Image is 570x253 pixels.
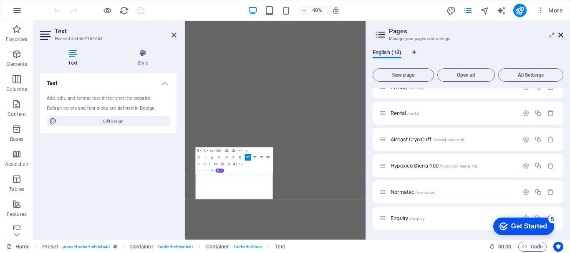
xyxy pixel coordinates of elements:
[518,242,547,252] button: Code
[433,138,465,142] span: /aircast-cryo-cuff
[202,168,208,174] button: Redo (Ctrl+Shift+Z)
[195,161,202,168] button: Unordered List
[10,136,24,143] p: Boxes
[8,111,26,118] p: Content
[237,148,243,154] button: Superscript
[245,154,251,161] button: Align Left
[388,137,518,142] div: Aircast Cryo Cuff/aircast-cryo-cuff
[55,28,177,35] h2: Text
[244,148,250,154] button: Subscript
[130,242,154,252] span: Click to select. Double-click to edit
[209,148,215,154] button: Font Size
[230,154,236,161] button: Icons
[535,110,542,117] div: Duplicate
[215,169,224,173] button: AI
[47,105,170,112] div: Default colors and font sizes are defined in Design.
[373,68,434,82] button: New page
[547,188,554,195] div: Remove
[446,6,456,15] i: Design (Ctrl+Alt+Y)
[537,6,563,15] span: More
[498,68,563,82] button: All Settings
[202,161,208,168] button: Ordered List
[215,148,222,154] button: Line Height
[535,188,542,195] div: Duplicate
[463,6,473,15] i: Pages (Ctrl+Alt+S)
[533,4,566,17] button: More
[6,86,27,93] p: Columns
[437,68,495,82] button: Open all
[553,242,563,252] button: Usercentrics
[40,73,177,88] h4: Text
[298,5,328,15] button: 40%
[388,215,518,221] div: Enquiry/enquiry
[391,189,435,195] span: Click to open page
[195,168,202,174] button: Undo (Ctrl+Z)
[232,161,237,168] button: Data Bindings
[391,163,479,169] span: Click to open page
[407,111,419,116] span: /rental
[113,244,117,249] i: This element is a customizable preset
[157,242,193,252] span: . footer-hel-content
[480,5,490,15] button: navigator
[373,49,563,65] div: Language Tabs
[42,242,285,252] nav: breadcrumb
[212,161,219,168] button: Insert Link
[237,154,243,161] button: Special Characters
[5,4,66,22] div: Get Started 5 items remaining, 0% complete
[7,211,27,218] p: Features
[391,110,419,116] span: Click to open page
[504,243,505,250] span: :
[223,154,230,161] button: Colors
[55,35,160,43] h3: Element #ed-667134662
[195,148,202,154] button: Paragraph Format
[230,148,237,154] button: Decrease Indent
[60,2,68,10] div: 5
[232,242,261,252] span: . footer-hel-box
[195,154,202,161] button: Bold (Ctrl+B)
[258,154,265,161] button: Align Right
[498,242,511,252] span: 00 00
[6,36,27,43] p: Favorites
[489,242,512,252] h6: Session time
[23,9,58,17] div: Get Started
[219,161,225,168] button: Insert Table
[513,4,527,17] button: publish
[209,168,215,174] button: Confirm (Ctrl+⏎)
[388,189,518,195] div: Normatec/normatec
[388,110,518,116] div: Rental/rental
[441,73,491,78] span: Open all
[252,154,258,161] button: Align Center
[547,162,554,169] div: Remove
[61,242,110,252] span: . preset-footer-hel-default
[119,5,129,15] button: reload
[102,5,112,15] button: Click here to leave preview mode and continue editing
[332,7,340,14] i: On resize automatically adjust zoom level to fit chosen device.
[119,6,129,15] i: Reload page
[409,216,425,221] span: /enquiry
[226,161,232,168] button: Clear Formatting
[265,154,271,161] button: Align Justify
[40,49,109,67] h4: Text
[535,136,542,143] div: Duplicate
[522,110,530,117] div: Settings
[522,136,530,143] div: Settings
[209,154,215,161] button: Underline (Ctrl+U)
[502,73,560,78] span: All Settings
[480,6,489,15] i: Navigator
[215,154,222,161] button: Strikethrough
[391,215,425,221] span: Click to open page
[547,110,554,117] div: Remove
[497,6,506,15] i: AI Writer
[415,190,435,195] span: /normatec
[522,162,530,169] div: Settings
[47,116,170,126] button: Edit design
[42,242,58,252] span: Click to select. Double-click to edit
[547,136,554,143] div: Remove
[5,161,28,168] p: Accordion
[109,49,177,67] h4: Style
[463,5,473,15] button: pages
[202,154,208,161] button: Italic (Ctrl+I)
[389,35,547,43] h3: Manage your pages and settings
[388,163,518,168] div: Hypoxico Sierra 100/hypoxico-sierra-100
[389,28,563,35] h2: Pages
